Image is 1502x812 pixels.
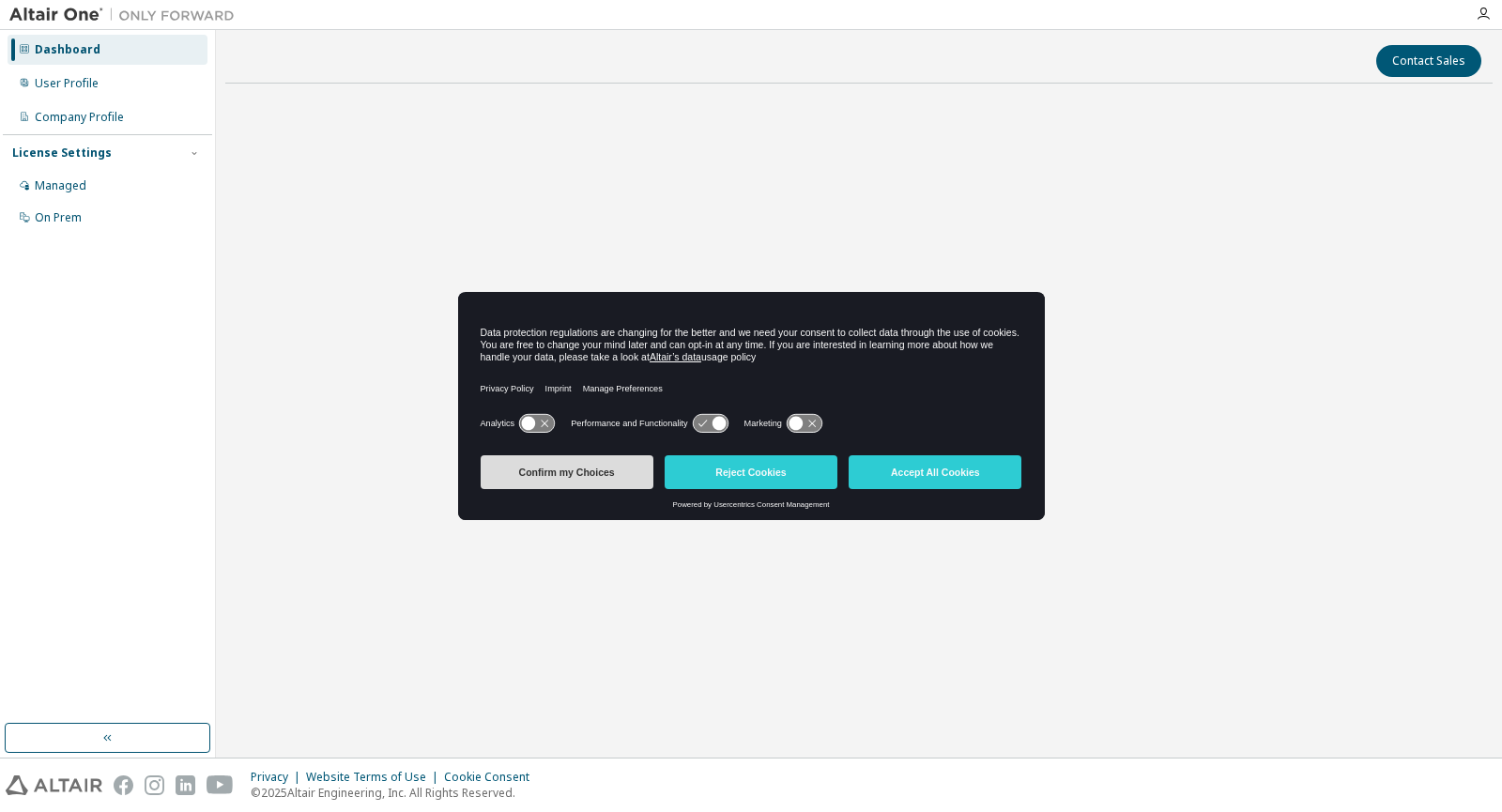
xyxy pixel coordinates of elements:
img: Altair One [9,6,244,24]
img: altair_logo.svg [6,775,102,795]
div: User Profile [35,76,99,91]
div: Cookie Consent [444,770,541,785]
div: License Settings [12,146,112,161]
button: Contact Sales [1376,45,1481,77]
div: Dashboard [35,42,100,57]
img: facebook.svg [114,775,133,795]
div: Website Terms of Use [306,770,444,785]
div: Company Profile [35,110,124,125]
img: linkedin.svg [176,775,195,795]
div: Privacy [251,770,306,785]
img: instagram.svg [145,775,164,795]
div: On Prem [35,210,82,225]
img: youtube.svg [207,775,234,795]
p: © 2025 Altair Engineering, Inc. All Rights Reserved. [251,785,541,801]
div: Managed [35,178,86,193]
